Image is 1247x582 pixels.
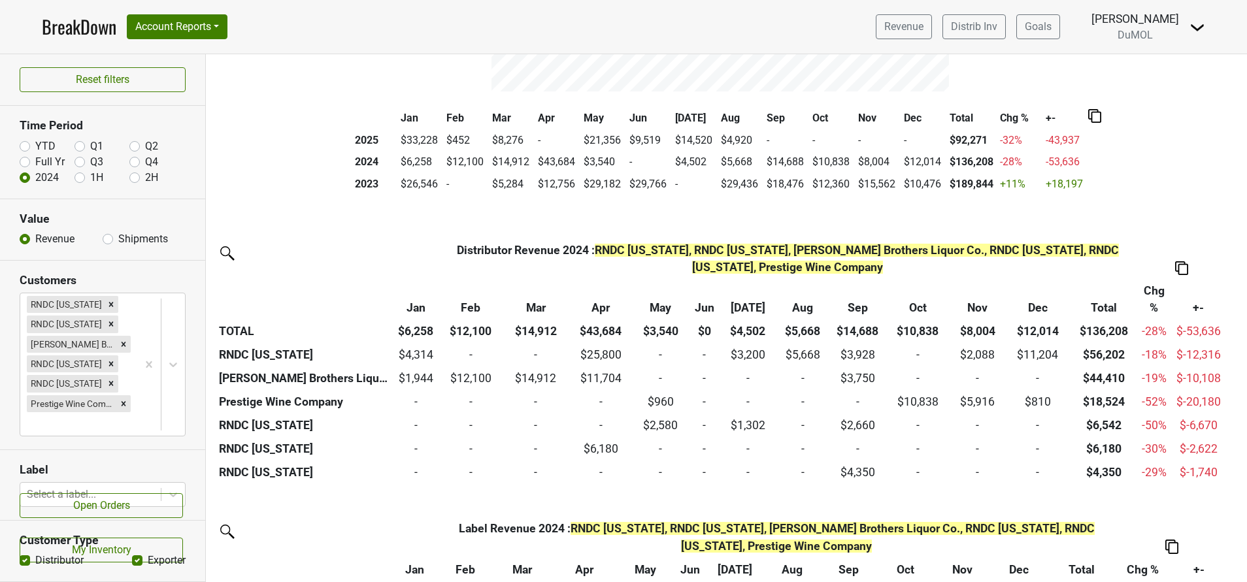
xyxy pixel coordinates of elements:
th: $136,208 [1070,320,1137,344]
th: Nov: activate to sort column ascending [934,558,991,581]
span: DuMOL [1118,29,1153,41]
td: $43,684 [535,152,580,174]
td: $2,660 [830,413,885,437]
td: $9,519 [626,129,672,152]
th: $56,202 [1070,344,1137,367]
th: Dec: activate to sort column ascending [991,558,1048,581]
td: - [393,437,439,461]
td: - [855,129,901,152]
label: 2024 [35,170,59,186]
th: Feb: activate to sort column ascending [439,279,503,319]
th: Sep: activate to sort column ascending [830,279,885,319]
a: Open Orders [20,493,183,518]
th: $12,014 [1005,320,1070,344]
img: Dropdown Menu [1189,20,1205,35]
th: TOTAL [216,320,393,344]
td: - [688,437,720,461]
td: $29,436 [718,173,763,195]
td: $14,688 [763,152,809,174]
td: $26,546 [397,173,443,195]
td: - [393,413,439,437]
th: $6,258 [393,320,439,344]
td: -52 % [1137,390,1171,413]
div: RNDC [US_STATE] [27,315,104,332]
th: Apr: activate to sort column ascending [551,558,618,581]
td: - [1005,366,1070,390]
td: $12,360 [809,173,855,195]
img: filter [216,242,237,263]
td: $3,540 [580,152,626,174]
td: $29,182 [580,173,626,195]
td: $14,912 [503,366,568,390]
label: YTD [35,138,56,154]
div: Revenue 2024 : [442,242,1134,276]
td: $4,502 [672,152,718,174]
td: -29 % [1137,461,1171,484]
td: - [503,461,568,484]
td: - [1005,461,1070,484]
td: $14,912 [489,152,535,174]
td: $12,100 [443,152,489,174]
td: $6,258 [397,152,443,174]
span: RNDC [US_STATE], RNDC [US_STATE], [PERSON_NAME] Brothers Liquor Co., RNDC [US_STATE], RNDC [US_ST... [595,244,1119,274]
div: Remove RNDC Hawaii [104,296,118,313]
span: Label [459,522,490,535]
th: Mar [489,107,535,129]
td: $-10,108 [1171,366,1226,390]
th: Aug: activate to sort column ascending [775,279,830,319]
td: - [775,390,830,413]
th: Total: activate to sort column ascending [1048,558,1116,581]
a: Distrib Inv [942,14,1006,39]
td: - [688,461,720,484]
td: - [535,129,580,152]
th: $43,684 [568,320,633,344]
th: Chg %: activate to sort column ascending [1137,279,1171,319]
th: Feb: activate to sort column ascending [437,558,494,581]
td: - [439,344,503,367]
label: 2H [145,170,158,186]
td: - [503,437,568,461]
th: Dec [901,107,946,129]
td: - [443,173,489,195]
div: RNDC [US_STATE] [27,375,104,392]
button: Account Reports [127,14,227,39]
td: - [688,366,720,390]
th: $8,004 [950,320,1005,344]
td: $18,476 [763,173,809,195]
h3: Value [20,212,186,226]
th: Jul: activate to sort column ascending [720,279,775,319]
span: $-53,636 [1176,325,1221,338]
td: $2,088 [950,344,1005,367]
label: Q3 [90,154,103,170]
td: - [503,344,568,367]
th: May: activate to sort column ascending [618,558,674,581]
td: +18,197 [1042,173,1088,195]
label: Full Yr [35,154,65,170]
td: - [886,461,950,484]
td: -43,937 [1042,129,1088,152]
td: $10,476 [901,173,946,195]
th: Dec: activate to sort column ascending [1005,279,1070,319]
th: Apr: activate to sort column ascending [568,279,633,319]
td: -28 % [997,152,1042,174]
th: $4,502 [720,320,775,344]
img: Copy to clipboard [1088,109,1101,123]
td: - [775,366,830,390]
div: RNDC [US_STATE] [27,296,104,313]
th: Oct: activate to sort column ascending [877,558,934,581]
th: $5,668 [775,320,830,344]
div: Remove RNDC North Dakota [104,355,118,372]
th: Mar: activate to sort column ascending [494,558,551,581]
a: BreakDown [42,13,116,40]
td: +11 % [997,173,1042,195]
td: - [775,461,830,484]
div: Remove Johnson Brothers Liquor Co. [116,336,131,353]
div: [PERSON_NAME] [1091,10,1179,27]
th: Total: activate to sort column ascending [1070,279,1137,319]
td: $8,004 [855,152,901,174]
td: - [1005,437,1070,461]
td: $12,756 [535,173,580,195]
td: - [775,437,830,461]
td: - [672,173,718,195]
th: +- [1042,107,1088,129]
